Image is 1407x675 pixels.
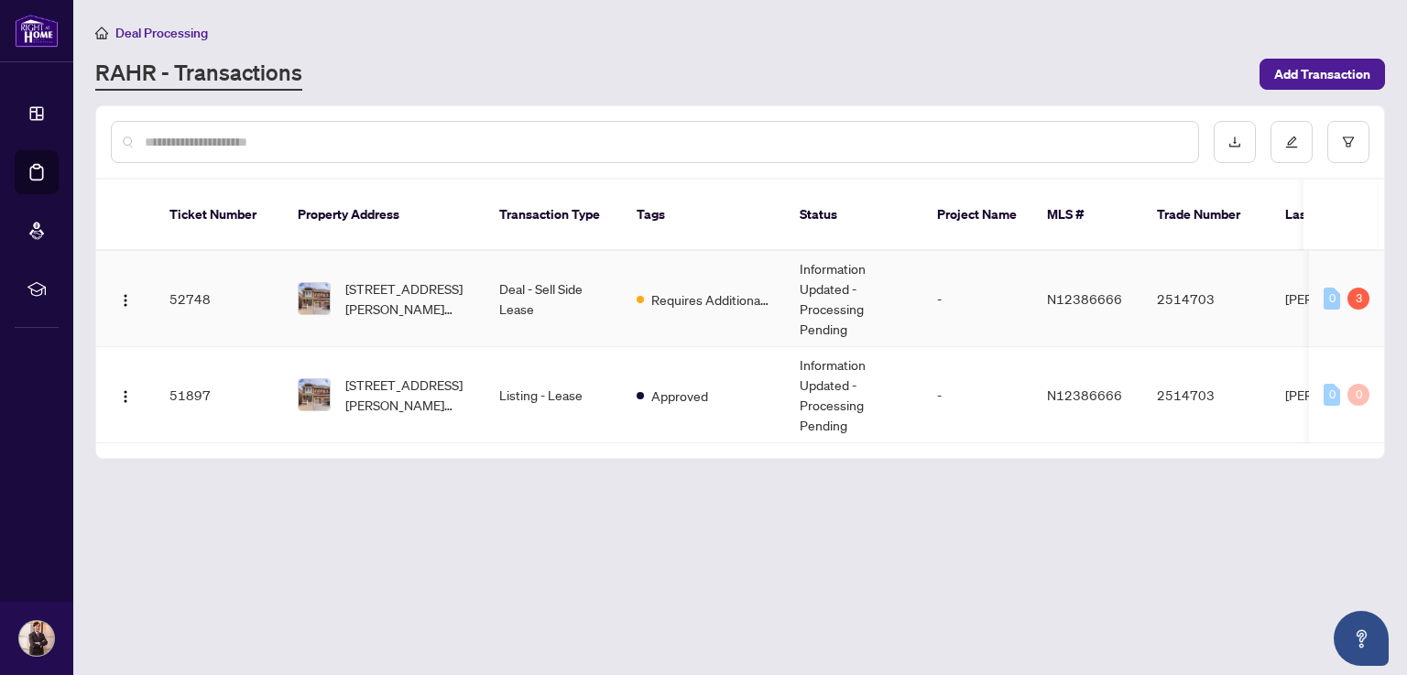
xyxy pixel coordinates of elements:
[1285,136,1298,148] span: edit
[111,380,140,409] button: Logo
[345,375,470,415] span: [STREET_ADDRESS][PERSON_NAME][PERSON_NAME]
[1142,180,1271,251] th: Trade Number
[283,180,485,251] th: Property Address
[1324,288,1340,310] div: 0
[485,251,622,347] td: Deal - Sell Side Lease
[785,180,922,251] th: Status
[1274,60,1370,89] span: Add Transaction
[155,347,283,443] td: 51897
[155,180,283,251] th: Ticket Number
[1032,180,1142,251] th: MLS #
[785,251,922,347] td: Information Updated - Processing Pending
[95,27,108,39] span: home
[785,347,922,443] td: Information Updated - Processing Pending
[15,14,59,48] img: logo
[118,389,133,404] img: Logo
[1260,59,1385,90] button: Add Transaction
[1228,136,1241,148] span: download
[155,251,283,347] td: 52748
[485,347,622,443] td: Listing - Lease
[299,379,330,410] img: thumbnail-img
[1047,290,1122,307] span: N12386666
[95,58,302,91] a: RAHR - Transactions
[1142,251,1271,347] td: 2514703
[19,621,54,656] img: Profile Icon
[1271,121,1313,163] button: edit
[1347,384,1369,406] div: 0
[622,180,785,251] th: Tags
[1334,611,1389,666] button: Open asap
[485,180,622,251] th: Transaction Type
[118,293,133,308] img: Logo
[1142,347,1271,443] td: 2514703
[1347,288,1369,310] div: 3
[345,278,470,319] span: [STREET_ADDRESS][PERSON_NAME][PERSON_NAME]
[111,284,140,313] button: Logo
[115,25,208,41] span: Deal Processing
[651,386,708,406] span: Approved
[922,251,1032,347] td: -
[1324,384,1340,406] div: 0
[651,289,770,310] span: Requires Additional Docs
[1342,136,1355,148] span: filter
[922,180,1032,251] th: Project Name
[922,347,1032,443] td: -
[299,283,330,314] img: thumbnail-img
[1327,121,1369,163] button: filter
[1047,386,1122,403] span: N12386666
[1214,121,1256,163] button: download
